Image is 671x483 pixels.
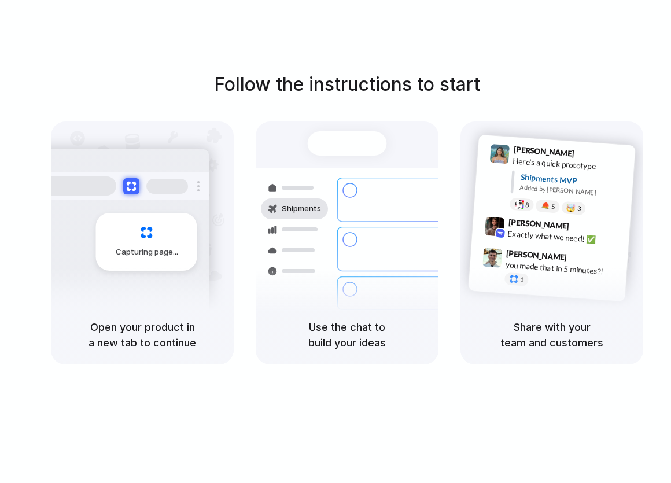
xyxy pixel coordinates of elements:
[508,215,569,232] span: [PERSON_NAME]
[551,203,555,209] span: 5
[513,143,574,160] span: [PERSON_NAME]
[506,246,567,263] span: [PERSON_NAME]
[474,319,629,351] h5: Share with your team and customers
[513,154,628,174] div: Here's a quick prototype
[520,276,524,283] span: 1
[214,71,480,98] h1: Follow the instructions to start
[570,252,594,266] span: 9:47 AM
[270,319,425,351] h5: Use the chat to build your ideas
[505,259,621,278] div: you made that in 5 minutes?!
[519,183,626,200] div: Added by [PERSON_NAME]
[116,246,180,258] span: Capturing page
[282,203,321,215] span: Shipments
[573,221,596,235] span: 9:42 AM
[566,204,576,212] div: 🤯
[577,205,581,212] span: 3
[578,148,602,162] span: 9:41 AM
[507,227,623,247] div: Exactly what we need! ✅
[525,201,529,208] span: 8
[65,319,220,351] h5: Open your product in a new tab to continue
[520,171,627,190] div: Shipments MVP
